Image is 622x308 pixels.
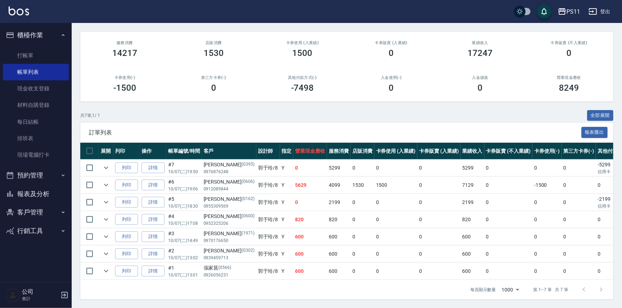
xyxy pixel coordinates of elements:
[142,231,165,242] a: 詳情
[587,110,614,121] button: 全部展開
[537,4,551,19] button: save
[101,266,111,276] button: expand row
[470,286,496,293] p: 每頁顯示數量
[293,143,327,160] th: 營業現金應收
[101,180,111,190] button: expand row
[80,112,100,119] p: 共 7 筆, 1 / 1
[3,80,69,97] a: 現金收支登錄
[219,264,232,272] p: (0566)
[113,143,140,160] th: 列印
[293,263,327,280] td: 600
[168,272,200,278] p: 10/07 (二) 13:01
[293,177,327,194] td: 5629
[484,211,532,228] td: 0
[113,83,136,93] h3: -1500
[374,160,418,176] td: 0
[562,143,596,160] th: 第三方卡券(-)
[204,213,255,220] div: [PERSON_NAME]
[533,286,568,293] p: 第 1–7 筆 共 7 筆
[142,248,165,260] a: 詳情
[242,195,255,203] p: (0162)
[280,143,294,160] th: 指定
[280,228,294,245] td: Y
[9,6,29,15] img: Logo
[555,4,583,19] button: PS11
[166,246,202,262] td: #2
[3,114,69,130] a: 每日結帳
[256,177,280,194] td: 郭于玲 /8
[22,288,58,295] h5: 公司
[166,228,202,245] td: #3
[532,194,562,211] td: 0
[351,160,374,176] td: 0
[22,295,58,302] p: 會計
[242,213,255,220] p: (0600)
[202,143,256,160] th: 客戶
[3,64,69,80] a: 帳單列表
[115,214,138,225] button: 列印
[115,266,138,277] button: 列印
[178,75,250,80] h2: 第三方卡券(-)
[168,220,200,227] p: 10/07 (二) 17:08
[351,263,374,280] td: 0
[280,263,294,280] td: Y
[532,143,562,160] th: 卡券使用(-)
[374,177,418,194] td: 1500
[417,194,461,211] td: 0
[242,247,255,255] p: (0302)
[351,211,374,228] td: 0
[417,160,461,176] td: 0
[562,246,596,262] td: 0
[204,178,255,186] div: [PERSON_NAME]
[204,272,255,278] p: 0926056231
[89,41,161,45] h3: 服務消費
[211,83,216,93] h3: 0
[562,160,596,176] td: 0
[204,237,255,244] p: 0970176650
[204,264,255,272] div: 張家菖
[204,230,255,237] div: [PERSON_NAME]
[115,162,138,174] button: 列印
[178,41,250,45] h2: 店販消費
[351,194,374,211] td: 0
[374,228,418,245] td: 0
[417,263,461,280] td: 0
[559,83,579,93] h3: 8249
[327,143,351,160] th: 服務消費
[293,246,327,262] td: 600
[204,186,255,192] p: 0912089844
[374,211,418,228] td: 0
[484,263,532,280] td: 0
[417,143,461,160] th: 卡券販賣 (入業績)
[166,263,202,280] td: #1
[99,143,113,160] th: 展開
[256,263,280,280] td: 郭于玲 /8
[351,143,374,160] th: 店販消費
[562,211,596,228] td: 0
[532,263,562,280] td: 0
[293,211,327,228] td: 820
[166,143,202,160] th: 帳單編號/時間
[293,228,327,245] td: 600
[532,228,562,245] td: 0
[444,75,516,80] h2: 入金儲值
[166,194,202,211] td: #5
[327,263,351,280] td: 600
[374,246,418,262] td: 0
[168,186,200,192] p: 10/07 (二) 19:06
[417,228,461,245] td: 0
[242,178,255,186] p: (0606)
[142,162,165,174] a: 詳情
[461,246,484,262] td: 600
[115,231,138,242] button: 列印
[3,147,69,163] a: 現場電腦打卡
[499,280,522,299] div: 1000
[101,231,111,242] button: expand row
[562,228,596,245] td: 0
[142,214,165,225] a: 詳情
[166,177,202,194] td: #6
[586,5,613,18] button: 登出
[242,230,255,237] p: (1971)
[204,169,255,175] p: 0976876248
[256,143,280,160] th: 設計師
